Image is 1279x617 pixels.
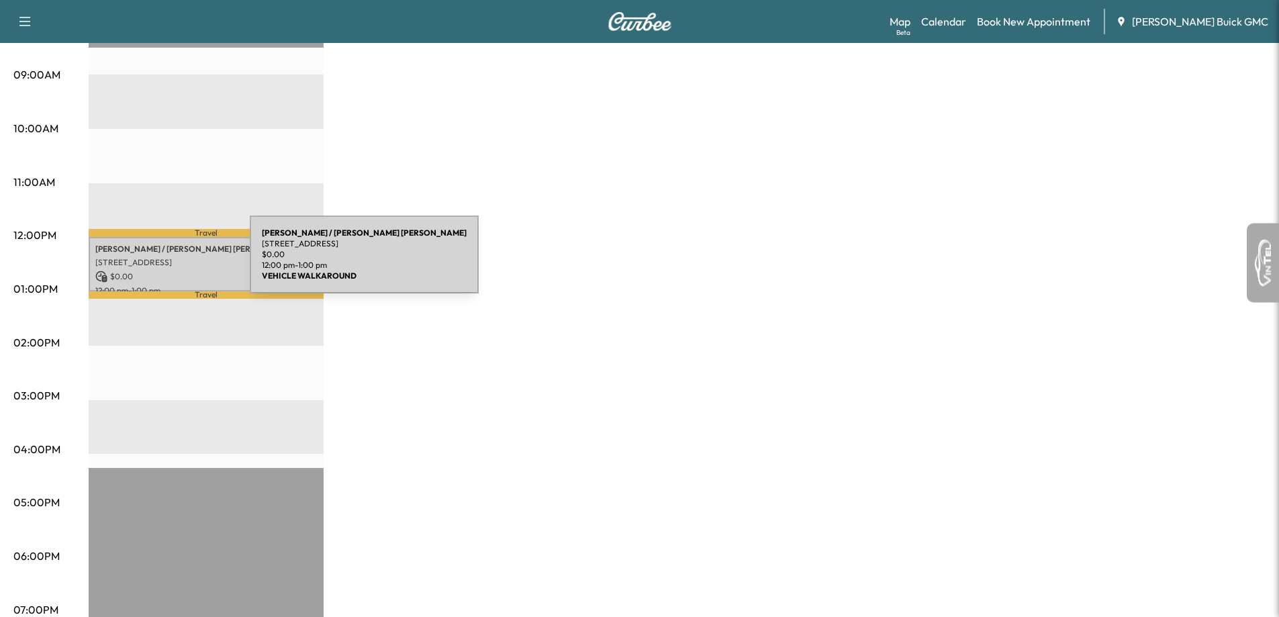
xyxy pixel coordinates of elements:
[95,244,317,254] p: [PERSON_NAME] / [PERSON_NAME] [PERSON_NAME]
[262,228,467,238] b: [PERSON_NAME] / [PERSON_NAME] [PERSON_NAME]
[13,441,60,457] p: 04:00PM
[95,285,317,296] p: 12:00 pm - 1:00 pm
[262,249,467,260] p: $ 0.00
[921,13,966,30] a: Calendar
[13,387,60,404] p: 03:00PM
[1132,13,1268,30] span: [PERSON_NAME] Buick GMC
[608,12,672,31] img: Curbee Logo
[262,260,467,271] p: 12:00 pm - 1:00 pm
[13,227,56,243] p: 12:00PM
[262,271,357,281] b: VEHICLE WALKAROUND
[977,13,1090,30] a: Book New Appointment
[95,257,317,268] p: [STREET_ADDRESS]
[896,28,910,38] div: Beta
[89,291,324,299] p: Travel
[262,238,467,249] p: [STREET_ADDRESS]
[13,66,60,83] p: 09:00AM
[95,271,317,283] p: $ 0.00
[13,174,55,190] p: 11:00AM
[13,494,60,510] p: 05:00PM
[89,229,324,237] p: Travel
[13,281,58,297] p: 01:00PM
[13,548,60,564] p: 06:00PM
[13,334,60,350] p: 02:00PM
[13,120,58,136] p: 10:00AM
[890,13,910,30] a: MapBeta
